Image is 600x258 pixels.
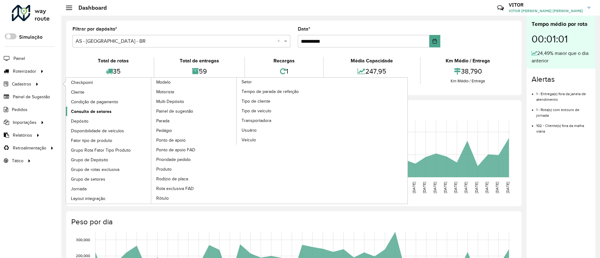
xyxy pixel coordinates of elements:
[325,65,418,78] div: 247,95
[71,176,105,183] span: Grupo de setores
[66,136,152,145] a: Fator tipo de produto
[151,184,237,193] a: Rota exclusiva FAD
[71,89,84,95] span: Cliente
[242,79,252,85] span: Setor
[13,132,32,139] span: Relatórios
[156,108,193,114] span: Painel de sugestão
[151,78,322,204] a: Setor
[242,98,270,105] span: Tipo de cliente
[151,164,237,174] a: Produto
[156,195,169,202] span: Rótulo
[242,127,257,134] span: Usuário
[156,147,195,153] span: Ponto de apoio FAD
[151,193,237,203] a: Rótulo
[72,25,117,33] label: Filtrar por depósito
[325,57,418,65] div: Média Capacidade
[151,97,237,106] a: Multi Depósito
[242,117,271,124] span: Transportadora
[422,57,514,65] div: Km Médio / Entrega
[242,108,271,114] span: Tipo de veículo
[66,174,152,184] a: Grupo de setores
[12,106,27,113] span: Pedidos
[506,182,510,193] text: [DATE]
[237,125,322,135] a: Usuário
[66,155,152,164] a: Grupo de Depósito
[13,68,36,75] span: Roteirizador
[237,106,322,115] a: Tipo de veículo
[151,116,237,125] a: Parada
[76,254,90,258] text: 200,000
[66,126,152,135] a: Disponibilidade de veículos
[71,217,515,226] h4: Peso por dia
[71,108,112,115] span: Consulta de setores
[509,2,583,8] h3: VITOR
[71,128,124,134] span: Disponibilidade de veículos
[66,97,152,106] a: Condição de pagamento
[429,35,440,47] button: Choose Date
[66,184,152,193] a: Jornada
[19,33,42,41] label: Simulação
[66,87,152,97] a: Cliente
[151,174,237,183] a: Rodízio de placa
[156,57,242,65] div: Total de entregas
[485,182,489,193] text: [DATE]
[13,145,46,151] span: Retroalimentação
[237,116,322,125] a: Transportadora
[71,195,105,202] span: Layout integração
[536,118,590,134] li: 102 - Cliente(s) fora da malha viária
[71,79,93,86] span: Checkpoint
[156,137,186,144] span: Ponto de apoio
[151,126,237,135] a: Pedágio
[76,238,90,242] text: 300,000
[237,87,322,96] a: Tempo de parada de refeição
[151,145,237,154] a: Ponto de apoio FAD
[509,8,583,14] span: VITOR [PERSON_NAME] [PERSON_NAME]
[156,79,171,85] span: Modelo
[71,166,119,173] span: Grupo de rotas exclusiva
[247,65,322,78] div: 1
[66,194,152,203] a: Layout integração
[247,57,322,65] div: Recargas
[151,106,237,116] a: Painel de sugestão
[494,1,507,15] a: Contato Rápido
[532,50,590,65] div: 24,49% maior que o dia anterior
[536,102,590,118] li: 1 - Rota(s) com estouro de jornada
[156,156,191,163] span: Prioridade pedido
[237,135,322,144] a: Veículo
[156,65,242,78] div: 59
[66,107,152,116] a: Consulta de setores
[242,137,256,143] span: Veículo
[443,182,447,193] text: [DATE]
[422,182,426,193] text: [DATE]
[13,94,50,100] span: Painel de Sugestão
[71,137,112,144] span: Fator tipo de produto
[156,118,169,124] span: Parada
[151,135,237,145] a: Ponto de apoio
[532,75,590,84] h4: Alertas
[71,118,88,124] span: Depósito
[156,89,174,95] span: Motorista
[422,78,514,84] div: Km Médio / Entrega
[66,78,152,87] a: Checkpoint
[13,119,37,126] span: Importações
[237,96,322,106] a: Tipo de cliente
[74,65,152,78] div: 35
[151,155,237,164] a: Prioridade pedido
[12,158,23,164] span: Tático
[66,145,152,155] a: Grupo Rota Fator Tipo Produto
[156,98,184,105] span: Multi Depósito
[412,182,416,193] text: [DATE]
[156,127,172,134] span: Pedágio
[532,28,590,50] div: 00:01:01
[13,55,25,62] span: Painel
[66,78,237,204] a: Modelo
[12,81,31,87] span: Cadastros
[71,147,131,153] span: Grupo Rota Fator Tipo Produto
[464,182,468,193] text: [DATE]
[474,182,478,193] text: [DATE]
[71,157,108,163] span: Grupo de Depósito
[242,88,299,95] span: Tempo de parada de refeição
[422,65,514,78] div: 38,790
[495,182,499,193] text: [DATE]
[66,116,152,126] a: Depósito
